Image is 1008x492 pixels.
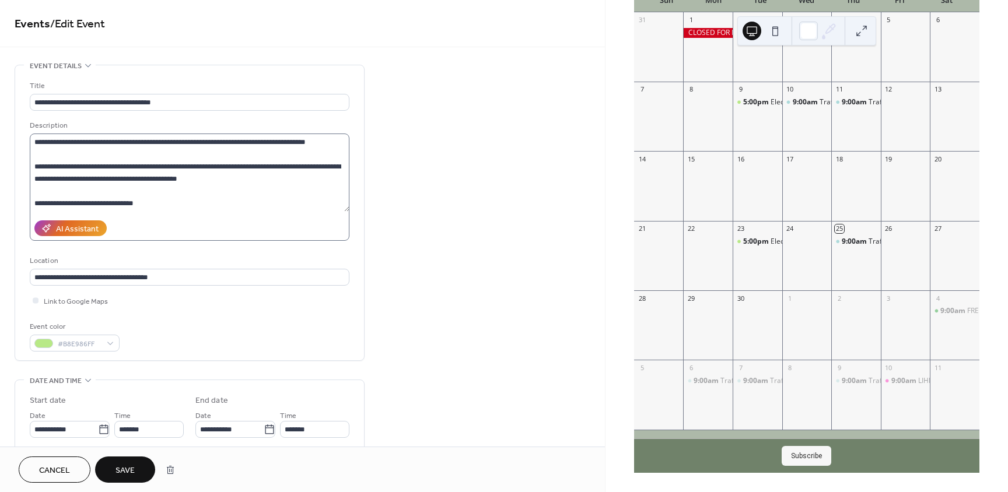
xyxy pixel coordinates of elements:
div: 25 [835,224,843,233]
span: 9:00am [842,97,869,107]
div: Traffic Court ([GEOGRAPHIC_DATA]) [820,97,937,107]
button: Cancel [19,456,90,483]
div: 4 [835,16,843,24]
div: 4 [933,294,942,303]
span: / Edit Event [50,13,105,36]
span: Time [280,410,296,422]
span: 9:00am [793,97,820,107]
div: 8 [786,363,794,372]
div: 13 [933,85,942,94]
span: 5:00pm [743,237,771,247]
div: 11 [933,363,942,372]
div: FREE Shredding Event [930,306,979,316]
div: 2 [835,294,843,303]
div: 20 [933,154,942,163]
div: Electronic Recycling (Will County Green) [733,237,782,247]
button: AI Assistant [34,220,107,236]
div: 8 [687,85,695,94]
div: 26 [884,224,893,233]
a: Events [15,13,50,36]
div: Traffic Court (Will County) [683,376,733,386]
span: 5:00pm [743,97,771,107]
span: #B8E986FF [58,338,101,350]
span: Time [114,410,131,422]
div: Electronic Recycling ([GEOGRAPHIC_DATA]) [771,97,912,107]
div: 24 [786,224,794,233]
div: 1 [786,294,794,303]
div: 19 [884,154,893,163]
div: 9 [835,363,843,372]
div: Traffic Court ([GEOGRAPHIC_DATA]) [869,97,986,107]
div: Traffic Court (Will County) [733,376,782,386]
div: 11 [835,85,843,94]
div: 3 [786,16,794,24]
div: AI Assistant [56,223,99,236]
div: Electronic Recycling ([GEOGRAPHIC_DATA]) [771,237,912,247]
div: Traffic Court (Will County) [831,97,881,107]
div: Start date [30,395,66,407]
div: Traffic Court ([GEOGRAPHIC_DATA]) [720,376,838,386]
span: Date [195,410,211,422]
span: Date [30,410,45,422]
div: 7 [638,85,646,94]
div: 1 [687,16,695,24]
div: 16 [736,154,745,163]
button: Subscribe [782,446,831,466]
span: 9:00am [694,376,720,386]
div: Traffic Court ([GEOGRAPHIC_DATA]) [770,376,888,386]
span: Link to Google Maps [44,296,108,308]
span: 9:00am [842,376,869,386]
div: CLOSED FOR LABOR DAY [683,28,733,38]
span: Date and time [30,375,82,387]
div: 23 [736,224,745,233]
div: 29 [687,294,695,303]
div: 3 [884,294,893,303]
div: End date [195,395,228,407]
span: 9:00am [891,376,918,386]
span: 9:00am [842,237,869,247]
div: Title [30,80,347,92]
div: 22 [687,224,695,233]
div: 5 [638,363,646,372]
span: 9:00am [940,306,967,316]
div: 12 [884,85,893,94]
div: 5 [884,16,893,24]
div: 14 [638,154,646,163]
div: Traffic Court (Will County) [733,28,782,38]
div: 10 [884,363,893,372]
div: Location [30,255,347,267]
div: Traffic Court ([GEOGRAPHIC_DATA]) [869,237,986,247]
div: Traffic Court ([GEOGRAPHIC_DATA]) [869,376,986,386]
div: 6 [933,16,942,24]
div: Traffic Court (Will County) [831,376,881,386]
div: LIHEAP Home Energy Assistance Program [881,376,930,386]
div: 10 [786,85,794,94]
div: 21 [638,224,646,233]
div: 17 [786,154,794,163]
div: 2 [736,16,745,24]
div: 15 [687,154,695,163]
button: Save [95,456,155,483]
div: Traffic Court (Will County) [831,237,881,247]
div: Electronic Recycling (Will County Green) [733,97,782,107]
span: 9:00am [743,376,770,386]
div: 9 [736,85,745,94]
span: Save [116,465,135,477]
div: 30 [736,294,745,303]
div: 7 [736,363,745,372]
div: Traffic Court (Will County) [782,97,832,107]
div: 27 [933,224,942,233]
span: Cancel [39,465,70,477]
div: 18 [835,154,843,163]
div: 31 [638,16,646,24]
div: Event color [30,321,117,333]
span: Event details [30,60,82,72]
div: 28 [638,294,646,303]
div: Description [30,120,347,132]
div: 6 [687,363,695,372]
